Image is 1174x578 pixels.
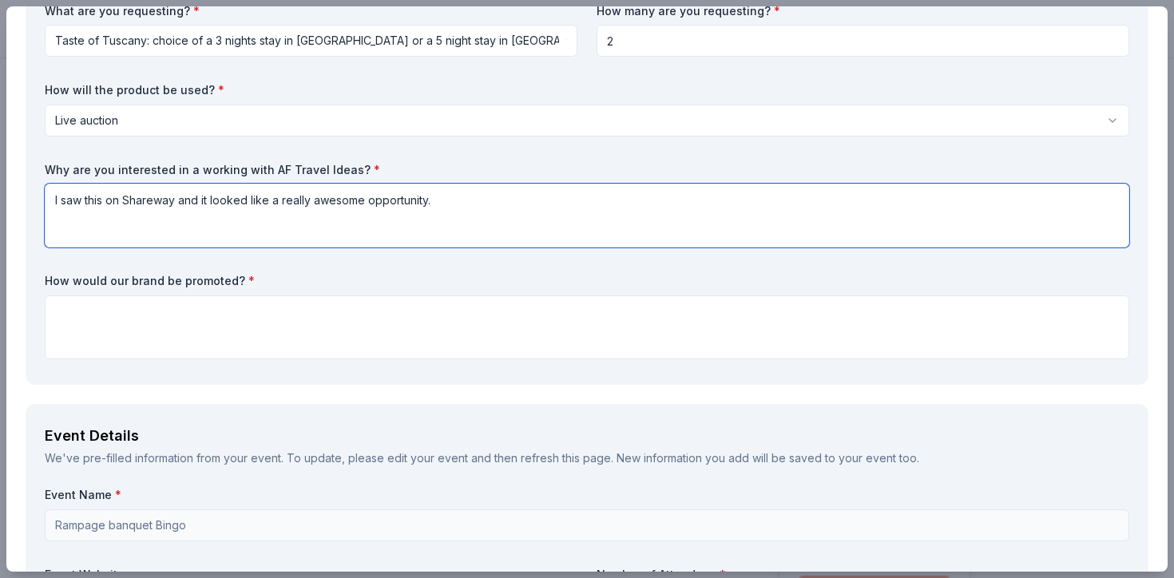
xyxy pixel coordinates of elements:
[45,3,577,19] label: What are you requesting?
[597,3,1129,19] label: How many are you requesting?
[45,82,1129,98] label: How will the product be used?
[45,449,1129,468] div: We've pre-filled information from your event. To update, please edit your event and then refresh ...
[45,423,1129,449] div: Event Details
[45,487,1129,503] label: Event Name
[45,162,1129,178] label: Why are you interested in a working with AF Travel Ideas?
[45,273,1129,289] label: How would our brand be promoted?
[45,184,1129,247] textarea: I saw this on Shareway and it looked like a really awesome opportunity.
